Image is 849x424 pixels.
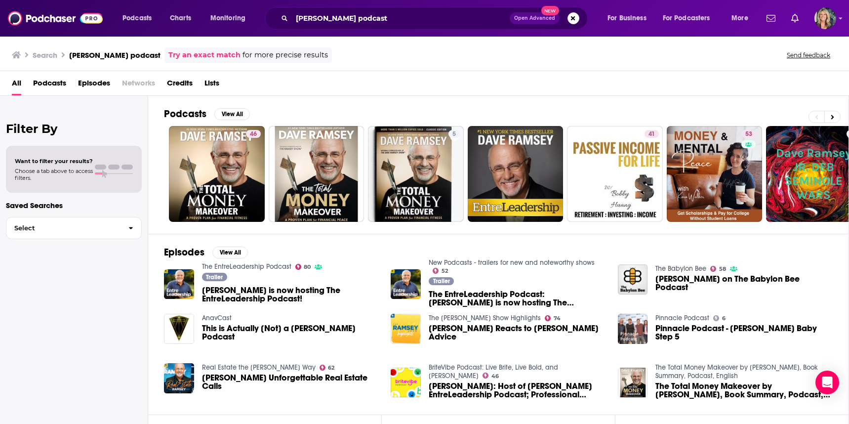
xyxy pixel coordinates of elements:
[167,75,193,95] a: Credits
[731,11,748,25] span: More
[169,126,265,222] a: 46
[814,7,836,29] span: Logged in as lisa.beech
[541,6,559,15] span: New
[8,9,103,28] img: Podchaser - Follow, Share and Rate Podcasts
[601,10,659,26] button: open menu
[202,314,232,322] a: AnavCast
[320,365,335,371] a: 62
[452,129,456,139] span: 5
[122,75,155,95] span: Networks
[667,126,763,222] a: 53
[510,12,560,24] button: Open AdvancedNew
[645,130,659,138] a: 41
[491,374,499,379] span: 46
[203,10,258,26] button: open menu
[391,314,421,344] a: Dave Ramsey Reacts to Dave Ramsey’s Advice
[567,126,663,222] a: 41
[164,314,194,344] img: This is Actually [Not] a Dave Ramsey Podcast
[784,51,833,59] button: Send feedback
[745,129,752,139] span: 53
[618,368,648,398] img: The Total Money Makeover by Dave Ramsey, Book Summary, Podcast, English
[328,366,334,370] span: 62
[164,108,250,120] a: PodcastsView All
[391,269,421,299] img: The EntreLeadership Podcast: Dave Ramsey is now hosting The EntreLeadership Podcast!
[814,7,836,29] img: User Profile
[655,382,833,399] span: The Total Money Makeover by [PERSON_NAME], Book Summary, Podcast, English
[722,316,726,321] span: 6
[204,75,219,95] a: Lists
[655,314,709,322] a: Pinnacle Podcast
[663,11,710,25] span: For Podcasters
[391,368,421,398] img: Chris Hogan: Host of Dave Ramsey’s EntreLeadership Podcast; Professional Speaker & Coach
[164,269,194,299] img: Dave Ramsey is now hosting The EntreLeadership Podcast!
[710,266,726,272] a: 58
[815,371,839,394] div: Open Intercom Messenger
[442,269,448,273] span: 52
[433,278,450,284] span: Trailer
[122,11,152,25] span: Podcasts
[429,290,606,307] span: The EntreLeadership Podcast: [PERSON_NAME] is now hosting The EntreLeadership Podcast!
[787,10,803,27] a: Show notifications dropdown
[607,11,647,25] span: For Business
[545,315,561,321] a: 74
[713,315,726,321] a: 6
[429,324,606,341] span: [PERSON_NAME] Reacts to [PERSON_NAME] Advice
[164,363,194,393] a: Dave Ramsey’s Unforgettable Real Estate Calls
[618,314,648,344] img: Pinnacle Podcast - Dave Ramsey Baby Step 5
[250,129,257,139] span: 46
[202,262,291,271] a: The EntreLeadership Podcast
[719,267,726,271] span: 58
[274,7,597,30] div: Search podcasts, credits, & more...
[202,286,379,303] a: Dave Ramsey is now hosting The EntreLeadership Podcast!
[246,130,261,138] a: 46
[295,264,311,270] a: 80
[212,247,248,258] button: View All
[655,363,818,380] a: The Total Money Makeover by Dave Ramsey, Book Summary, Podcast, English
[483,373,499,379] a: 46
[78,75,110,95] a: Episodes
[655,382,833,399] a: The Total Money Makeover by Dave Ramsey, Book Summary, Podcast, English
[741,130,756,138] a: 53
[202,324,379,341] span: This is Actually [Not] a [PERSON_NAME] Podcast
[33,50,57,60] h3: Search
[448,130,460,138] a: 5
[202,324,379,341] a: This is Actually [Not] a Dave Ramsey Podcast
[202,286,379,303] span: [PERSON_NAME] is now hosting The EntreLeadership Podcast!
[429,382,606,399] span: [PERSON_NAME]: Host of [PERSON_NAME] EntreLeadership Podcast; Professional Speaker & Coach
[725,10,761,26] button: open menu
[292,10,510,26] input: Search podcasts, credits, & more...
[648,129,655,139] span: 41
[618,264,648,295] img: Dave Ramsey on The Babylon Bee Podcast
[655,264,706,273] a: The Babylon Bee
[429,258,595,267] a: New Podcasts - trailers for new and noteworthy shows
[514,16,555,21] span: Open Advanced
[164,108,206,120] h2: Podcasts
[655,275,833,292] span: [PERSON_NAME] on The Babylon Bee Podcast
[6,201,142,210] p: Saved Searches
[429,314,541,322] a: The Ramsey Show Highlights
[368,126,464,222] a: 5
[214,108,250,120] button: View All
[170,11,191,25] span: Charts
[164,246,248,258] a: EpisodesView All
[15,158,93,165] span: Want to filter your results?
[655,275,833,292] a: Dave Ramsey on The Babylon Bee Podcast
[12,75,21,95] a: All
[164,246,204,258] h2: Episodes
[163,10,197,26] a: Charts
[304,265,311,269] span: 80
[168,49,241,61] a: Try an exact match
[33,75,66,95] a: Podcasts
